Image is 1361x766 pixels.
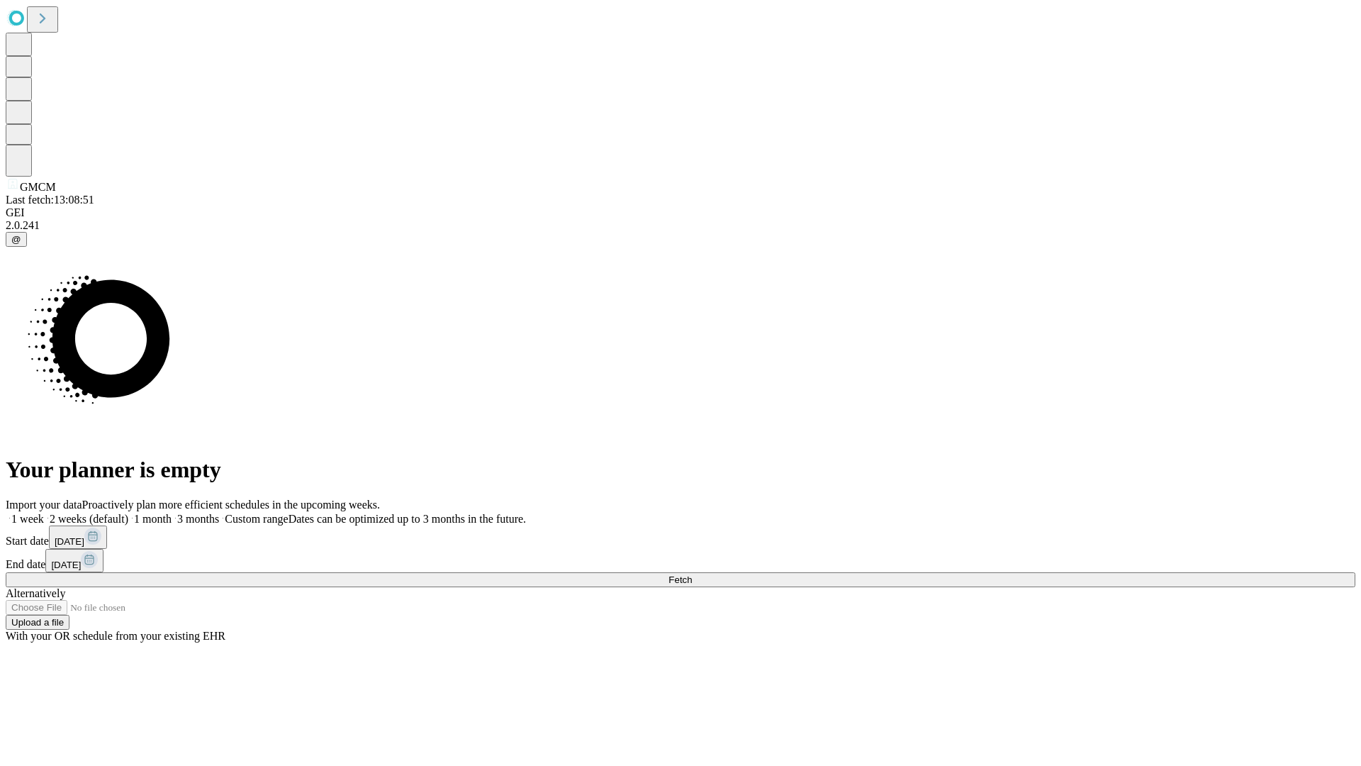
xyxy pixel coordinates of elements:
[6,526,1355,549] div: Start date
[6,457,1355,483] h1: Your planner is empty
[6,232,27,247] button: @
[289,513,526,525] span: Dates can be optimized up to 3 months in the future.
[6,219,1355,232] div: 2.0.241
[6,499,82,511] span: Import your data
[11,513,44,525] span: 1 week
[6,587,65,599] span: Alternatively
[55,536,84,547] span: [DATE]
[49,526,107,549] button: [DATE]
[6,549,1355,572] div: End date
[177,513,219,525] span: 3 months
[51,560,81,570] span: [DATE]
[6,630,225,642] span: With your OR schedule from your existing EHR
[6,615,69,630] button: Upload a file
[11,234,21,245] span: @
[225,513,288,525] span: Custom range
[45,549,103,572] button: [DATE]
[6,572,1355,587] button: Fetch
[6,194,94,206] span: Last fetch: 13:08:51
[20,181,56,193] span: GMCM
[82,499,380,511] span: Proactively plan more efficient schedules in the upcoming weeks.
[668,574,692,585] span: Fetch
[6,206,1355,219] div: GEI
[134,513,172,525] span: 1 month
[50,513,128,525] span: 2 weeks (default)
